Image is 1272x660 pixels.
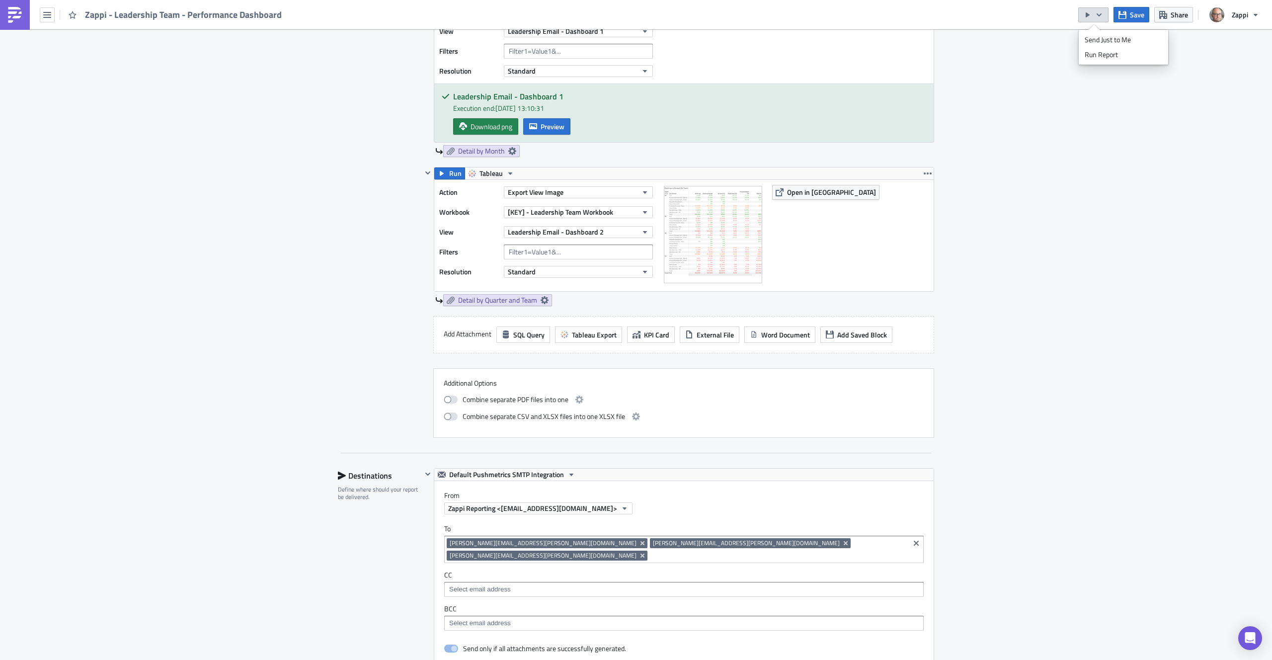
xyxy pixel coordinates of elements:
button: Leadership Email - Dashboard 1 [504,25,653,37]
div: Define where should your report be delivered. [338,486,422,501]
span: Tableau [479,167,503,179]
span: [PERSON_NAME][EMAIL_ADDRESS][PERSON_NAME][DOMAIN_NAME] [653,538,840,548]
label: Filters [439,245,499,259]
span: Download png [471,121,512,132]
span: Leadership Email - Dashboard 2 [508,227,604,237]
label: View [439,24,499,39]
button: Run [434,167,465,179]
img: PushMetrics [7,7,23,23]
img: View Image [663,185,762,284]
img: tableau_1 [4,26,43,34]
button: Standard [504,266,653,278]
span: Leadership Email - Dashboard 1 [508,26,604,36]
button: Word Document [744,327,815,343]
span: Word Document [761,330,810,340]
button: Export View Image [504,186,653,198]
img: tableau_3 [4,70,43,78]
div: Open Intercom Messenger [1238,626,1262,650]
span: Save [1130,9,1144,20]
button: Hide content [422,167,434,179]
a: HERE [19,4,38,12]
span: Detail by Quarter and Team [458,296,537,305]
span: Export View Image [508,187,563,197]
a: Download png [453,118,518,135]
button: Zappi [1203,4,1265,26]
span: Default Pushmetrics SMTP Integration [449,469,564,481]
div: Run Report [1085,50,1162,60]
span: Combine separate PDF files into one [463,394,568,406]
button: Share [1154,7,1193,22]
label: Resolution [439,64,499,79]
button: External File [680,327,739,343]
span: Tableau Export [572,330,617,340]
button: Default Pushmetrics SMTP Integration [434,469,579,481]
button: KPI Card [627,327,675,343]
button: Tableau Export [555,327,622,343]
button: Tableau [465,167,518,179]
input: Select em ail add ress [447,618,920,628]
h5: Leadership Email - Dashboard 1 [453,92,926,100]
span: Zappi Reporting <[EMAIL_ADDRESS][DOMAIN_NAME]> [448,503,617,513]
label: CC [444,571,924,579]
span: Standard [508,66,536,76]
body: Rich Text Area. Press ALT-0 for help. [4,4,475,78]
button: Open in [GEOGRAPHIC_DATA] [772,185,879,200]
button: Remove Tag [638,551,647,561]
label: Filters [439,44,499,59]
button: Remove Tag [638,538,647,548]
span: Share [1171,9,1188,20]
span: Open in [GEOGRAPHIC_DATA] [787,187,876,197]
button: Clear selected items [910,537,922,549]
input: Filter1=Value1&... [504,44,653,59]
div: Execution end: [DATE] 13:10:31 [453,103,926,113]
span: Preview [541,121,564,132]
button: SQL Query [496,327,550,343]
button: Add Saved Block [820,327,892,343]
label: From [444,491,934,500]
label: Add Attachment [444,327,491,341]
div: Send Just to Me [1085,35,1162,45]
p: Click to explore the data in more detail. [4,4,475,12]
button: Zappi Reporting <[EMAIL_ADDRESS][DOMAIN_NAME]> [444,502,633,514]
label: Workbook [439,205,499,220]
button: [KEY] - Leadership Team Workbook [504,206,653,218]
label: View [439,225,499,240]
span: Standard [508,266,536,277]
button: Hide content [422,468,434,480]
button: Remove Tag [842,538,851,548]
span: [KEY] - Leadership Team Workbook [508,207,613,217]
label: BCC [444,604,924,613]
span: Zappi [1232,9,1248,20]
span: Run [449,167,462,179]
span: Combine separate CSV and XLSX files into one XLSX file [463,411,625,422]
img: Avatar [1208,6,1225,23]
img: tableau_2 [4,48,43,56]
button: Leadership Email - Dashboard 2 [504,226,653,238]
span: Add Saved Block [837,330,887,340]
span: [PERSON_NAME][EMAIL_ADDRESS][PERSON_NAME][DOMAIN_NAME] [450,551,636,560]
div: Destinations [338,468,422,483]
span: [PERSON_NAME][EMAIL_ADDRESS][PERSON_NAME][DOMAIN_NAME] [450,538,636,548]
span: Zappi - Leadership Team - Performance Dashboard [85,9,283,20]
span: SQL Query [513,330,545,340]
button: Save [1113,7,1149,22]
input: Select em ail add ress [447,584,920,594]
input: Filter1=Value1&... [504,245,653,259]
label: To [444,524,924,533]
button: Preview [523,118,570,135]
a: Detail by Month [443,145,520,157]
span: External File [697,330,734,340]
label: Action [439,185,499,200]
a: Detail by Quarter and Team [443,294,552,306]
span: Detail by Month [458,147,505,156]
label: Resolution [439,264,499,279]
span: KPI Card [644,330,669,340]
div: Send only if all attachments are successfully generated. [463,644,626,653]
label: Additional Options [444,379,924,388]
button: Standard [504,65,653,77]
